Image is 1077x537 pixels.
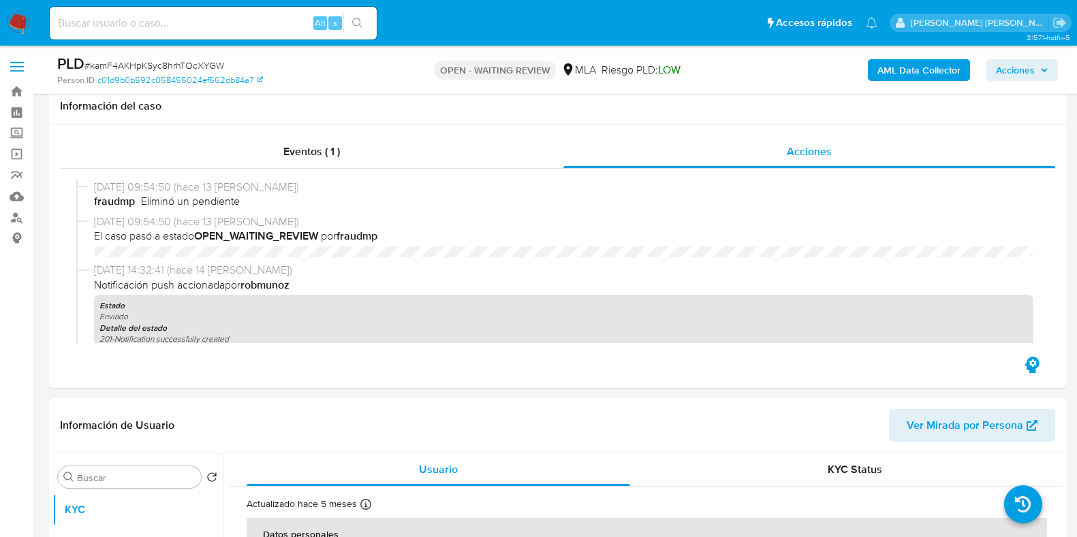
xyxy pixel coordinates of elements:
b: fraudmp [94,193,138,209]
b: Estado [99,299,125,312]
input: Buscar usuario o caso... [50,14,377,32]
span: [DATE] 09:54:50 (hace 13 [PERSON_NAME]) [94,214,1033,229]
button: KYC [52,493,223,526]
b: OPEN_WAITING_REVIEW [194,228,318,244]
span: Alt [315,16,326,29]
span: KYC Status [828,461,882,477]
b: fraudmp [337,228,377,244]
span: [DATE] 09:54:50 (hace 13 [PERSON_NAME]) [94,180,1033,195]
b: PLD [57,52,84,74]
span: Accesos rápidos [776,16,852,30]
p: OPEN - WAITING REVIEW [435,61,556,80]
span: Acciones [787,144,832,159]
span: LOW [658,62,681,78]
button: search-icon [343,14,371,33]
span: Riesgo PLD: [602,63,681,78]
span: s [333,16,337,29]
p: Actualizado hace 5 meses [247,498,357,510]
i: Enviado [99,310,128,322]
a: c01d9b0b592c058455024ef562db84a7 [97,74,263,86]
b: Person ID [57,74,95,86]
button: Buscar [63,472,74,483]
span: Ver Mirada por Persona [907,409,1023,442]
b: Detalle del estado [99,322,167,334]
button: Ver Mirada por Persona [889,409,1055,442]
a: Salir [1052,16,1067,30]
h1: Información de Usuario [60,419,174,432]
h1: Información del caso [60,99,1055,113]
button: Volver al orden por defecto [206,472,217,487]
button: AML Data Collector [868,59,970,81]
span: Acciones [996,59,1035,81]
span: Eliminó un pendiente [141,194,240,209]
i: 201-Notification successfully created [99,333,229,344]
a: Notificaciones [866,17,877,29]
span: [DATE] 14:32:41 (hace 14 [PERSON_NAME]) [94,263,1033,278]
b: AML Data Collector [877,59,961,81]
p: noelia.huarte@mercadolibre.com [911,16,1048,29]
span: # kamF4AKHpKSyc8hrhTOcXYGW [84,59,224,72]
span: Usuario [419,461,458,477]
span: Eventos ( 1 ) [283,144,340,159]
span: Notificación push accionada por [94,278,1033,293]
button: Acciones [986,59,1058,81]
b: robmunoz [240,277,290,293]
span: El caso pasó a estado por [94,229,1033,244]
div: MLA [561,63,596,78]
input: Buscar [77,472,196,484]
